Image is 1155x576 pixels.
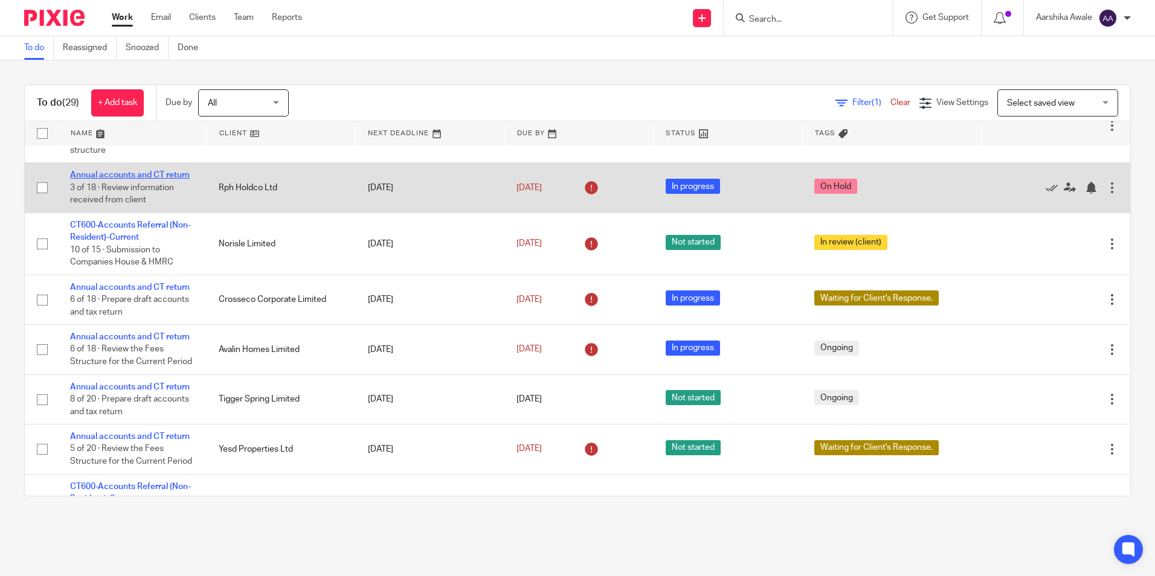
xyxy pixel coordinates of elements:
td: Rph Holdco Ltd [207,163,355,213]
td: Avalin Homes Limited [207,325,355,374]
td: [DATE] [356,474,504,536]
td: [DATE] [356,163,504,213]
span: Ongoing [814,390,859,405]
span: All [208,99,217,107]
img: Pixie [24,10,85,26]
td: Tigger Spring Limited [207,374,355,424]
p: Due by [166,97,192,109]
span: (1) [872,98,881,107]
a: + Add task [91,89,144,117]
h1: To do [37,97,79,109]
span: In progress [666,179,720,194]
span: Not started [666,390,721,405]
span: [DATE] [516,445,542,453]
td: [DATE] [356,325,504,374]
a: Annual accounts and CT return [70,283,190,292]
span: [DATE] [516,295,542,304]
a: Clients [189,11,216,24]
a: Annual accounts and CT return [70,383,190,391]
img: svg%3E [1098,8,1118,28]
span: [DATE] [516,345,542,354]
td: [DATE] [356,374,504,424]
span: Waiting for Client's Response. [814,290,939,306]
span: Filter [852,98,890,107]
a: Email [151,11,171,24]
a: Annual accounts and CT return [70,333,190,341]
a: CT600-Accounts Referral (Non-Resident)-Current [70,482,191,503]
span: In progress [666,341,720,356]
span: Ongoing [814,341,859,356]
p: Aarshika Awale [1036,11,1092,24]
a: Annual accounts and CT return [70,432,190,441]
input: Search [748,14,857,25]
a: Reassigned [63,36,117,60]
span: On Hold [814,179,857,194]
td: Yesd Properties Ltd [207,424,355,474]
span: 8 of 20 · Prepare draft accounts and tax return [70,395,189,416]
span: View Settings [936,98,988,107]
td: Great Board Limited [207,474,355,536]
span: In review (client) [814,235,887,250]
td: Norisle Limited [207,213,355,275]
a: CT600-Accounts Referral (Non-Resident)-Current [70,221,191,242]
a: Team [234,11,254,24]
a: To do [24,36,54,60]
td: [DATE] [356,424,504,474]
span: 6 of 18 · Prepare draft accounts and tax return [70,295,189,316]
span: (29) [62,98,79,107]
span: 10 of 15 · Submission to Companies House & HMRC [70,246,173,267]
span: 5 of 20 · Review the Fees Structure for the Current Period [70,445,192,466]
a: Work [112,11,133,24]
td: Crosseco Corporate Limited [207,275,355,324]
span: 6 of 18 · Review the Fees Structure for the Current Period [70,345,192,366]
a: Done [178,36,207,60]
span: Select saved view [1007,99,1075,107]
span: Waiting for Client's Response. [814,440,939,455]
span: [DATE] [516,240,542,248]
span: [DATE] [516,395,542,403]
span: Tags [815,130,835,136]
span: Not started [666,235,721,250]
span: Get Support [922,13,969,22]
a: Annual accounts and CT return [70,171,190,179]
td: [DATE] [356,275,504,324]
a: Snoozed [126,36,169,60]
span: Not started [666,440,721,455]
span: 3 of 18 · Review information received from client [70,184,174,205]
span: In progress [666,290,720,306]
a: Clear [890,98,910,107]
a: Reports [272,11,302,24]
td: [DATE] [356,213,504,275]
span: [DATE] [516,184,542,192]
a: Mark as done [1046,182,1064,194]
